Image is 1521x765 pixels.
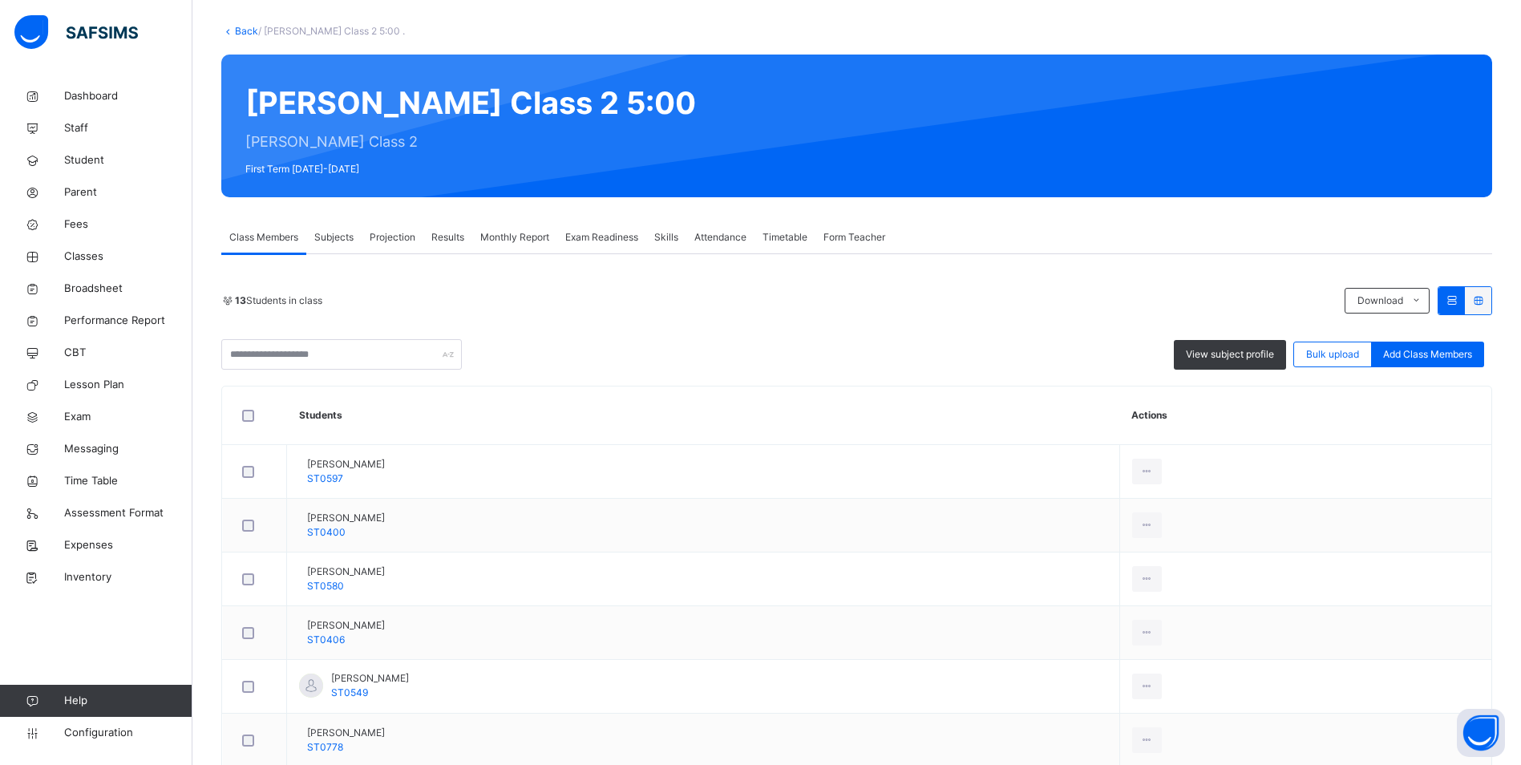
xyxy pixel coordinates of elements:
[307,633,345,646] span: ST0406
[64,505,192,521] span: Assessment Format
[64,377,192,393] span: Lesson Plan
[307,526,346,538] span: ST0400
[64,409,192,425] span: Exam
[307,565,385,579] span: [PERSON_NAME]
[64,313,192,329] span: Performance Report
[823,230,885,245] span: Form Teacher
[64,693,192,709] span: Help
[64,473,192,489] span: Time Table
[307,580,344,592] span: ST0580
[694,230,746,245] span: Attendance
[64,345,192,361] span: CBT
[1186,347,1274,362] span: View subject profile
[307,457,385,472] span: [PERSON_NAME]
[307,618,385,633] span: [PERSON_NAME]
[235,293,322,308] span: Students in class
[763,230,807,245] span: Timetable
[258,25,405,37] span: / [PERSON_NAME] Class 2 5:00 .
[1457,709,1505,757] button: Open asap
[331,671,409,686] span: [PERSON_NAME]
[307,741,343,753] span: ST0778
[1357,293,1403,308] span: Download
[235,294,246,306] b: 13
[64,184,192,200] span: Parent
[370,230,415,245] span: Projection
[235,25,258,37] a: Back
[1119,387,1491,445] th: Actions
[307,472,343,484] span: ST0597
[64,537,192,553] span: Expenses
[64,217,192,233] span: Fees
[654,230,678,245] span: Skills
[229,230,298,245] span: Class Members
[64,725,192,741] span: Configuration
[331,686,368,698] span: ST0549
[64,281,192,297] span: Broadsheet
[64,120,192,136] span: Staff
[64,441,192,457] span: Messaging
[1383,347,1472,362] span: Add Class Members
[480,230,549,245] span: Monthly Report
[64,569,192,585] span: Inventory
[14,15,138,49] img: safsims
[64,249,192,265] span: Classes
[64,152,192,168] span: Student
[287,387,1120,445] th: Students
[314,230,354,245] span: Subjects
[307,511,385,525] span: [PERSON_NAME]
[1306,347,1359,362] span: Bulk upload
[307,726,385,740] span: [PERSON_NAME]
[565,230,638,245] span: Exam Readiness
[64,88,192,104] span: Dashboard
[431,230,464,245] span: Results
